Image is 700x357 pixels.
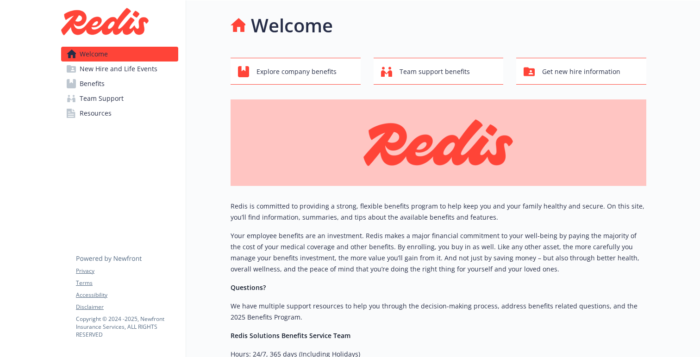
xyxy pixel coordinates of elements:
strong: Questions? [231,283,266,292]
p: Redis is committed to providing a strong, flexible benefits program to help keep you and your fam... [231,201,646,223]
h1: Welcome [251,12,333,39]
span: Benefits [80,76,105,91]
button: Get new hire information [516,58,646,85]
a: Privacy [76,267,178,275]
a: New Hire and Life Events [61,62,178,76]
a: Accessibility [76,291,178,299]
a: Disclaimer [76,303,178,311]
a: Benefits [61,76,178,91]
strong: Redis Solutions Benefits Service Team [231,331,350,340]
span: Welcome [80,47,108,62]
span: Get new hire information [542,63,620,80]
a: Terms [76,279,178,287]
button: Explore company benefits [231,58,361,85]
p: Your employee benefits are an investment. Redis makes a major financial commitment to your well-b... [231,230,646,275]
a: Welcome [61,47,178,62]
button: Team support benefits [374,58,504,85]
a: Team Support [61,91,178,106]
a: Resources [61,106,178,121]
span: Explore company benefits [256,63,337,80]
span: New Hire and Life Events [80,62,157,76]
img: overview page banner [231,99,646,186]
p: Copyright © 2024 - 2025 , Newfront Insurance Services, ALL RIGHTS RESERVED [76,315,178,339]
p: We have multiple support resources to help you through the decision-making process, address benef... [231,301,646,323]
span: Team support benefits [400,63,470,80]
span: Team Support [80,91,124,106]
span: Resources [80,106,112,121]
